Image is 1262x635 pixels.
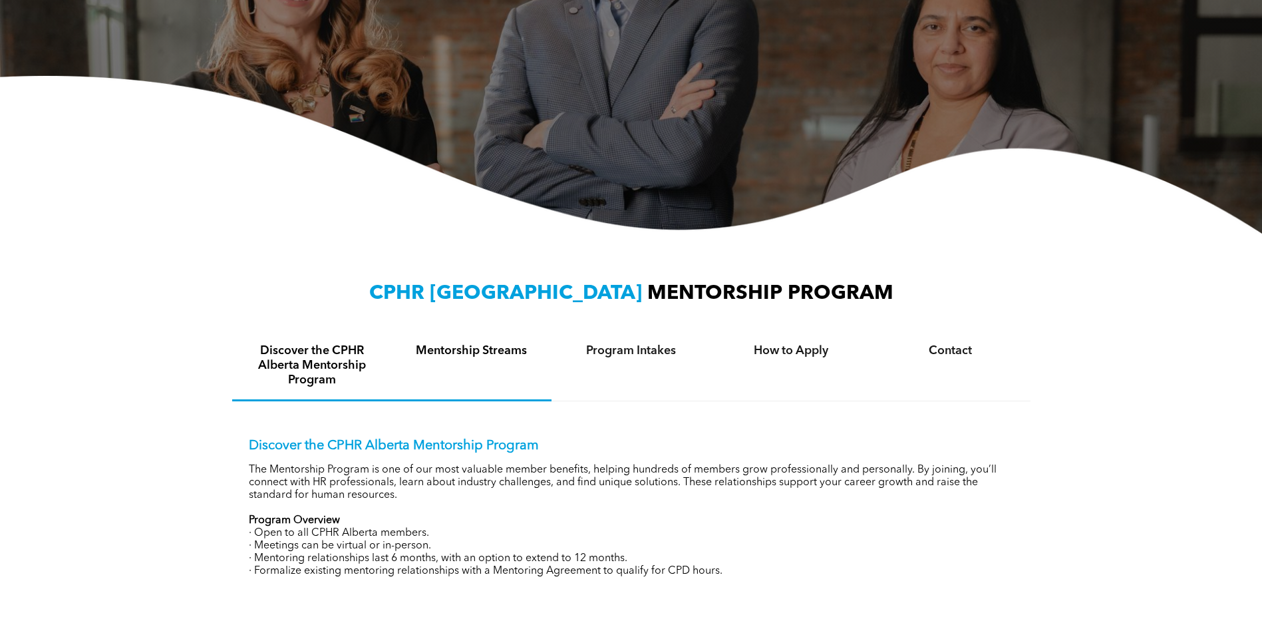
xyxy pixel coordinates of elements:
p: · Open to all CPHR Alberta members. [249,527,1014,540]
h4: Mentorship Streams [404,343,540,358]
h4: How to Apply [723,343,859,358]
h4: Contact [883,343,1019,358]
span: CPHR [GEOGRAPHIC_DATA] [369,284,642,304]
p: The Mentorship Program is one of our most valuable member benefits, helping hundreds of members g... [249,464,1014,502]
strong: Program Overview [249,515,340,526]
p: · Mentoring relationships last 6 months, with an option to extend to 12 months. [249,552,1014,565]
p: · Formalize existing mentoring relationships with a Mentoring Agreement to qualify for CPD hours. [249,565,1014,578]
p: Discover the CPHR Alberta Mentorship Program [249,438,1014,454]
h4: Discover the CPHR Alberta Mentorship Program [244,343,380,387]
h4: Program Intakes [563,343,699,358]
span: MENTORSHIP PROGRAM [647,284,893,304]
p: · Meetings can be virtual or in-person. [249,540,1014,552]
